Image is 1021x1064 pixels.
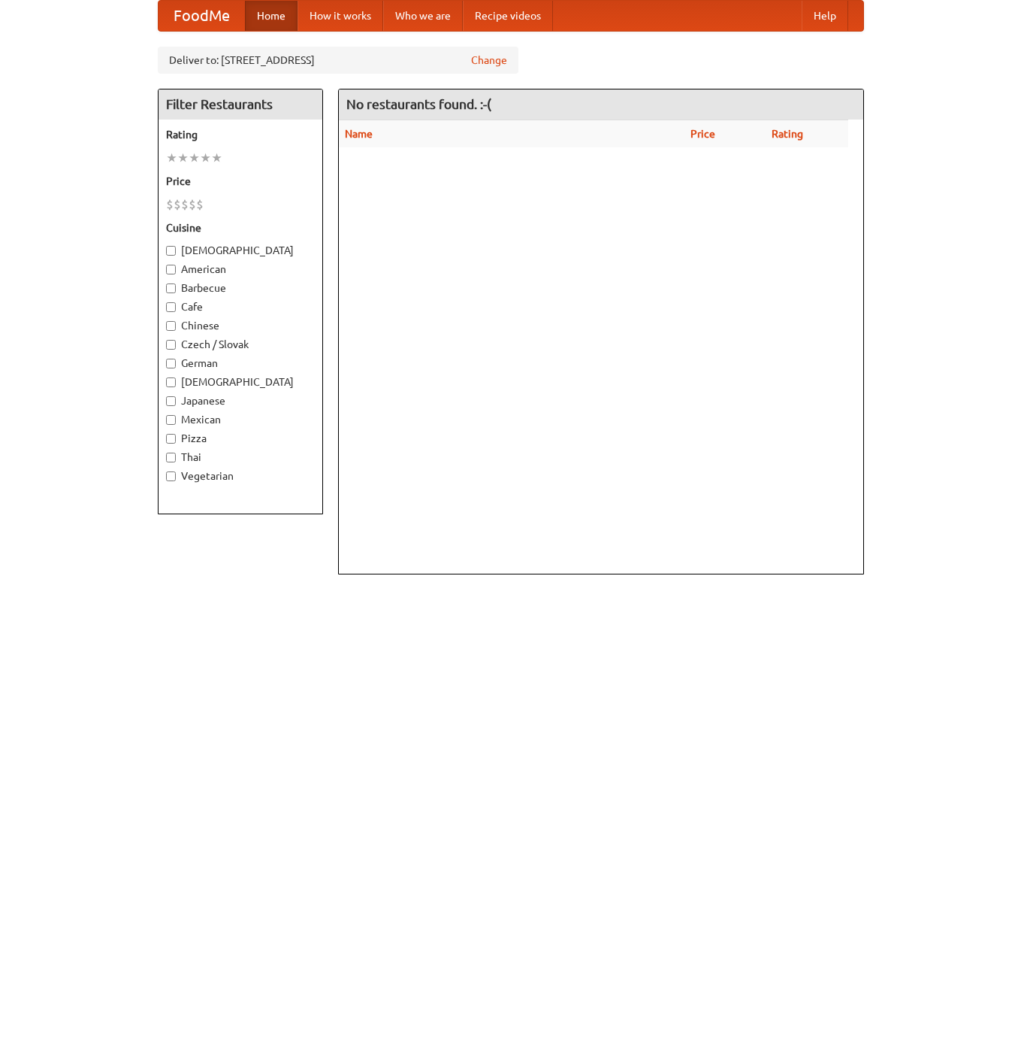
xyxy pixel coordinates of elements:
[189,150,200,166] li: ★
[177,150,189,166] li: ★
[802,1,848,31] a: Help
[690,128,715,140] a: Price
[166,453,176,462] input: Thai
[211,150,222,166] li: ★
[166,450,315,465] label: Thai
[166,299,315,314] label: Cafe
[166,471,176,481] input: Vegetarian
[166,374,315,390] label: [DEMOGRAPHIC_DATA]
[166,359,176,368] input: German
[245,1,298,31] a: Home
[166,280,315,296] label: Barbecue
[166,396,176,406] input: Japanese
[346,97,491,111] ng-pluralize: No restaurants found. :-(
[166,174,315,189] h5: Price
[166,377,176,387] input: [DEMOGRAPHIC_DATA]
[166,415,176,425] input: Mexican
[166,246,176,256] input: [DEMOGRAPHIC_DATA]
[166,431,315,446] label: Pizza
[159,89,322,120] h4: Filter Restaurants
[159,1,245,31] a: FoodMe
[166,220,315,235] h5: Cuisine
[166,321,176,331] input: Chinese
[174,196,181,213] li: $
[298,1,383,31] a: How it works
[166,127,315,142] h5: Rating
[166,468,315,483] label: Vegetarian
[166,356,315,371] label: German
[166,196,174,213] li: $
[166,393,315,408] label: Japanese
[345,128,373,140] a: Name
[166,150,177,166] li: ★
[166,340,176,350] input: Czech / Slovak
[463,1,553,31] a: Recipe videos
[166,243,315,258] label: [DEMOGRAPHIC_DATA]
[166,337,315,352] label: Czech / Slovak
[181,196,189,213] li: $
[200,150,211,166] li: ★
[383,1,463,31] a: Who we are
[196,196,204,213] li: $
[189,196,196,213] li: $
[166,265,176,274] input: American
[166,318,315,333] label: Chinese
[166,283,176,293] input: Barbecue
[772,128,803,140] a: Rating
[166,412,315,427] label: Mexican
[166,302,176,312] input: Cafe
[166,434,176,444] input: Pizza
[471,53,507,68] a: Change
[166,262,315,277] label: American
[158,47,518,74] div: Deliver to: [STREET_ADDRESS]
